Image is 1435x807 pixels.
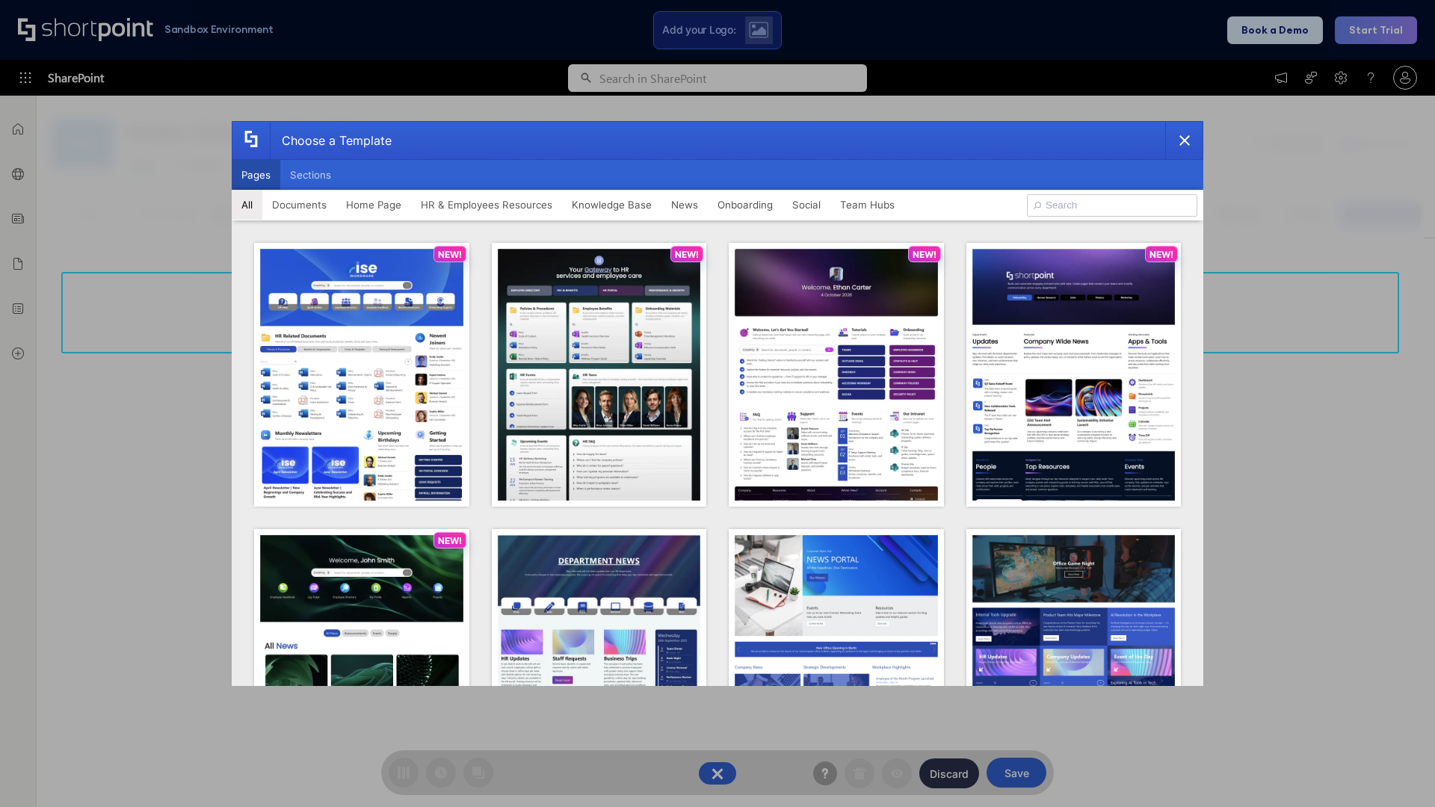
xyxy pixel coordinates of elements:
[1149,249,1173,260] p: NEW!
[1360,735,1435,807] iframe: Chat Widget
[280,160,341,190] button: Sections
[661,190,708,220] button: News
[262,190,336,220] button: Documents
[232,190,262,220] button: All
[675,249,699,260] p: NEW!
[438,249,462,260] p: NEW!
[783,190,830,220] button: Social
[411,190,562,220] button: HR & Employees Resources
[562,190,661,220] button: Knowledge Base
[232,121,1203,686] div: template selector
[270,122,392,159] div: Choose a Template
[913,249,936,260] p: NEW!
[232,160,280,190] button: Pages
[830,190,904,220] button: Team Hubs
[336,190,411,220] button: Home Page
[708,190,783,220] button: Onboarding
[438,535,462,546] p: NEW!
[1027,194,1197,217] input: Search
